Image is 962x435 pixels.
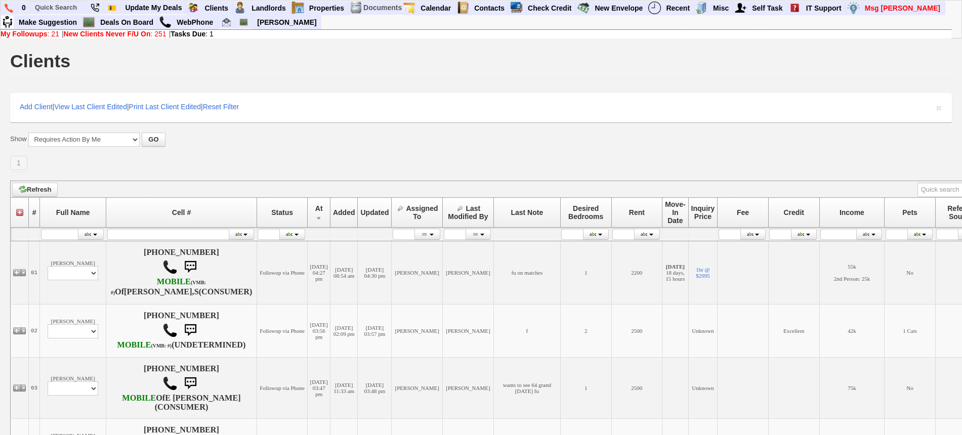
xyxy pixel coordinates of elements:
img: contact.png [456,2,469,14]
td: [PERSON_NAME] [392,241,443,304]
a: Make Suggestion [15,16,81,29]
a: Landlords [247,2,290,15]
td: fu on matches [493,241,560,304]
img: phone.png [5,4,13,13]
td: Unknown [688,357,718,418]
img: sms.png [180,257,200,277]
span: Fee [737,208,749,216]
a: WebPhone [173,16,218,29]
font: (VMB: #) [151,343,172,349]
a: Clients [200,2,233,15]
img: myadd.png [734,2,747,14]
font: MOBILE [117,340,151,350]
span: Updated [360,208,389,216]
label: Show [10,135,27,144]
td: [DATE] 03:48 pm [358,357,392,418]
a: Self Task [748,2,787,15]
img: appt_icon.png [403,2,415,14]
h4: [PHONE_NUMBER] (UNDETERMINED) [108,311,255,351]
span: Income [840,208,864,216]
span: Assigned To [406,204,438,221]
span: Credit [783,208,804,216]
img: money.png [847,2,860,14]
td: [DATE] 03:57 pm [358,304,392,357]
b: My Followups [1,30,48,38]
h4: [PHONE_NUMBER] Of (CONSUMER) [108,248,255,297]
span: Desired Bedrooms [568,204,603,221]
td: 42k [819,304,885,357]
font: MOBILE [122,394,156,403]
b: E [PERSON_NAME] [165,394,240,403]
img: su2.jpg [1,16,14,28]
th: # [29,197,40,227]
td: [DATE] 04:27 pm [308,241,330,304]
img: recent.png [648,2,661,14]
img: call.png [162,323,178,338]
td: 1 [560,357,611,418]
td: f [493,304,560,357]
b: New Clients Never F/U On [64,30,151,38]
td: [PERSON_NAME] [392,304,443,357]
span: Move-In Date [665,200,685,225]
a: Deals On Board [96,16,158,29]
a: Add Client [20,103,53,111]
td: 02 [29,304,40,357]
td: 03 [29,357,40,418]
td: Followup via Phone [257,304,308,357]
a: Misc [709,2,733,15]
b: [DATE] [666,264,685,270]
img: properties.png [291,2,304,14]
td: [DATE] 08:54 am [330,241,358,304]
img: call.png [162,376,178,391]
td: 2200 [611,241,662,304]
h1: Clients [10,52,70,70]
img: sms.png [180,320,200,340]
td: Excellent [768,304,819,357]
span: Status [271,208,293,216]
img: clients.png [187,2,199,14]
span: Added [333,208,355,216]
span: Pets [902,208,917,216]
td: Documents [363,1,402,15]
td: 01 [29,241,40,304]
a: My Followups: 21 [1,30,59,38]
td: [PERSON_NAME] [40,357,106,418]
img: call.png [159,16,172,28]
div: | | | [10,93,952,122]
a: Print Last Client Edited [129,103,201,111]
td: No [885,241,936,304]
td: [DATE] 03:47 pm [308,357,330,418]
b: [PERSON_NAME],S [124,287,199,296]
span: Full Name [56,208,90,216]
input: Quick Search [31,1,87,14]
img: phone22.png [91,4,99,12]
td: 1 Cats [885,304,936,357]
img: sms.png [180,373,200,394]
span: Inquiry Price [691,204,715,221]
div: | | [1,30,951,38]
img: landlord.png [234,2,246,14]
span: Rent [629,208,645,216]
img: creditreport.png [510,2,523,14]
a: New Envelope [591,2,647,15]
td: [PERSON_NAME] [40,241,106,304]
a: 1br @ $2095 [696,267,710,279]
td: [DATE] 02:09 pm [330,304,358,357]
td: [PERSON_NAME] [392,357,443,418]
font: MOBILE [157,277,191,286]
td: 18 days, 15 hours [662,241,688,304]
td: Followup via Phone [257,241,308,304]
img: chalkboard.png [239,18,248,26]
td: 1 [560,241,611,304]
a: Calendar [416,2,455,15]
a: [PERSON_NAME] [253,16,320,29]
td: Unknown [688,304,718,357]
font: (VMB: #) [111,280,206,295]
a: New Clients Never F/U On: 251 [64,30,166,38]
td: [DATE] 11:33 am [330,357,358,418]
img: call.png [162,259,178,275]
td: 75k [819,357,885,418]
b: T-Mobile USA, Inc. [117,340,172,350]
img: jorge@homesweethomeproperties.com [222,18,231,26]
img: Bookmark.png [108,4,116,12]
